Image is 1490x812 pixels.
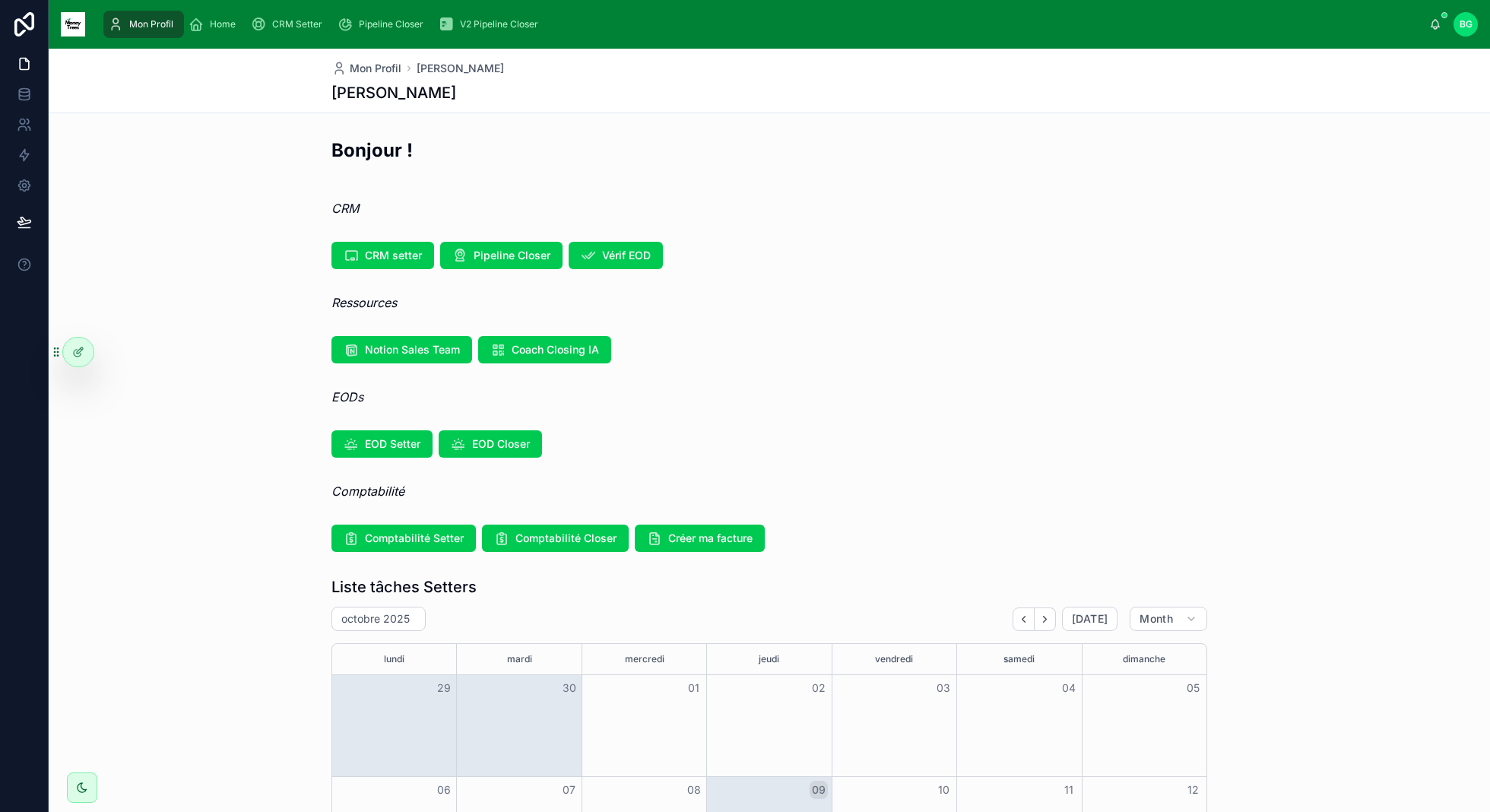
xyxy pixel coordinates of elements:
button: EOD Setter [331,430,433,458]
button: 29 [435,679,453,697]
button: 11 [1060,781,1078,799]
span: BG [1460,18,1473,30]
span: Mon Profil [129,18,173,30]
h2: Bonjour ! [331,138,413,163]
button: Créer ma facture [635,525,765,552]
span: CRM setter [365,248,422,263]
button: 01 [685,679,703,697]
a: CRM Setter [246,11,333,38]
span: Home [210,18,236,30]
a: V2 Pipeline Closer [434,11,549,38]
button: Notion Sales Team [331,336,472,363]
div: mercredi [585,644,704,674]
div: samedi [959,644,1079,674]
button: Back [1013,607,1035,631]
img: App logo [61,12,85,36]
button: Vérif EOD [569,242,663,269]
button: EOD Closer [439,430,542,458]
h1: Liste tâches Setters [331,576,477,598]
span: Pipeline Closer [359,18,423,30]
em: CRM [331,201,359,216]
a: Home [184,11,246,38]
h1: [PERSON_NAME] [331,82,456,103]
span: Créer ma facture [668,531,753,546]
div: lundi [334,644,454,674]
button: 08 [685,781,703,799]
button: 05 [1184,679,1203,697]
a: Mon Profil [103,11,184,38]
div: dimanche [1085,644,1204,674]
button: Pipeline Closer [440,242,563,269]
span: CRM Setter [272,18,322,30]
button: 30 [560,679,579,697]
button: Coach Closing IA [478,336,611,363]
span: Coach Closing IA [512,342,599,357]
div: jeudi [709,644,829,674]
button: Comptabilité Setter [331,525,476,552]
button: 03 [934,679,953,697]
em: EODs [331,389,363,404]
span: Mon Profil [350,61,401,76]
button: Comptabilité Closer [482,525,629,552]
button: 10 [934,781,953,799]
div: scrollable content [97,8,1429,41]
span: V2 Pipeline Closer [460,18,538,30]
button: 02 [810,679,828,697]
span: EOD Closer [472,436,530,452]
span: [DATE] [1072,612,1108,626]
button: Month [1130,607,1207,631]
button: 09 [810,781,828,799]
button: 04 [1060,679,1078,697]
div: mardi [459,644,579,674]
button: Next [1035,607,1056,631]
button: [DATE] [1062,607,1117,631]
a: Pipeline Closer [333,11,434,38]
button: CRM setter [331,242,434,269]
a: [PERSON_NAME] [417,61,504,76]
span: Comptabilité Closer [515,531,617,546]
button: 12 [1184,781,1203,799]
div: vendredi [835,644,954,674]
span: Month [1140,612,1173,626]
span: Pipeline Closer [474,248,550,263]
a: Mon Profil [331,61,401,76]
button: 06 [435,781,453,799]
button: 07 [560,781,579,799]
span: EOD Setter [365,436,420,452]
span: Comptabilité Setter [365,531,464,546]
em: Ressources [331,295,397,310]
span: Notion Sales Team [365,342,460,357]
em: Comptabilité [331,484,404,499]
span: Vérif EOD [602,248,651,263]
h2: octobre 2025 [341,611,410,626]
